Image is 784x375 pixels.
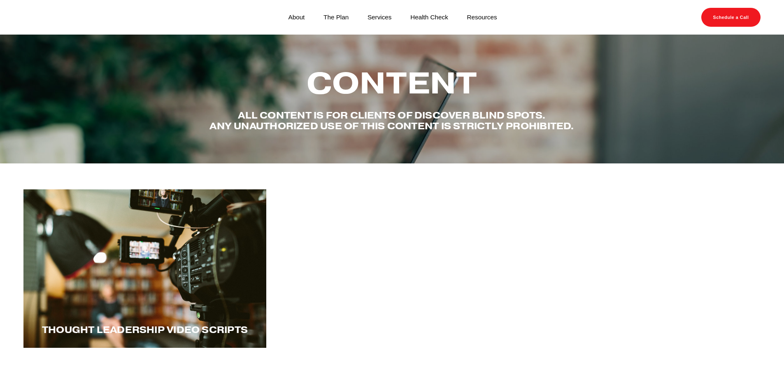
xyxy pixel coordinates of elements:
[23,8,76,27] img: Discover Blind Spots
[42,324,248,335] span: Thought LEadership Video Scripts
[368,12,392,23] a: Services
[701,8,761,27] a: Schedule a Call
[288,12,305,23] a: About
[410,12,448,23] a: Health Check
[323,12,349,23] a: The Plan
[467,12,497,23] a: Resources
[603,324,675,335] span: Voice Overs
[209,67,575,99] h2: Content
[342,324,441,335] span: One word blogs
[209,110,575,131] h4: All content is for Clients of Discover Blind spots. Any unauthorized use of this content is stric...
